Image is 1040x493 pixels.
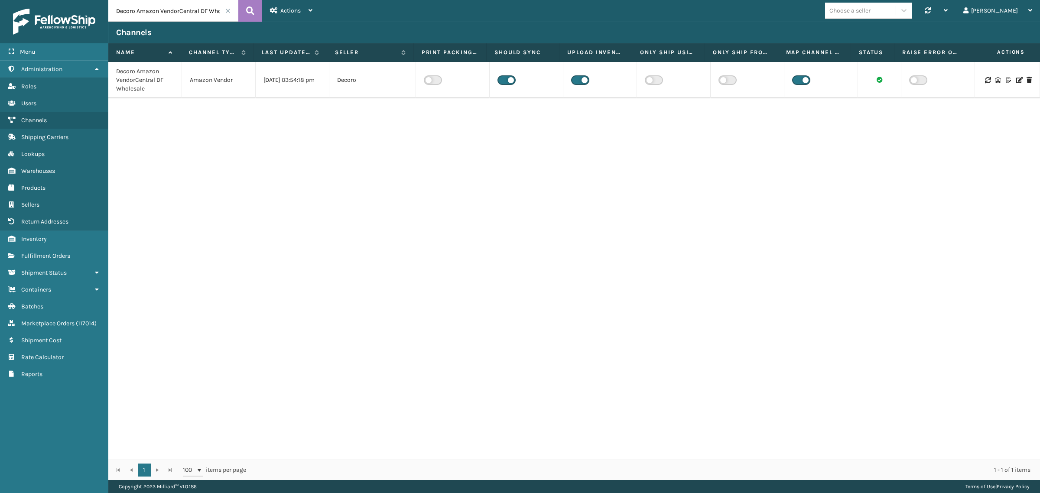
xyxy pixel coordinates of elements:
td: Decoro [329,62,416,98]
span: Return Addresses [21,218,68,225]
td: [DATE] 03:54:18 pm [256,62,329,98]
td: Amazon Vendor [182,62,256,98]
span: Sellers [21,201,39,208]
span: Products [21,184,45,191]
label: Only Ship from Required Warehouse [713,49,770,56]
span: Users [21,100,36,107]
div: | [965,480,1030,493]
span: items per page [183,464,246,477]
h3: Channels [116,27,151,38]
span: Shipment Status [21,269,67,276]
label: Status [859,49,886,56]
span: Batches [21,303,43,310]
label: Seller [335,49,397,56]
span: Containers [21,286,51,293]
span: Shipping Carriers [21,133,68,141]
a: 1 [138,464,151,477]
a: Terms of Use [965,483,995,490]
label: Upload inventory [567,49,624,56]
label: Channel Type [189,49,237,56]
i: Edit [1016,77,1021,83]
span: Actions [970,45,1030,59]
span: Rate Calculator [21,354,64,361]
span: Menu [20,48,35,55]
span: Inventory [21,235,47,243]
label: Name [116,49,164,56]
i: Warehouse Codes [995,77,1001,83]
div: 1 - 1 of 1 items [258,466,1030,474]
span: Reports [21,370,42,378]
div: Decoro Amazon VendorCentral DF Wholesale [116,67,174,93]
span: Marketplace Orders [21,320,75,327]
label: Only Ship using Required Carrier Service [640,49,697,56]
i: Delete [1027,77,1032,83]
span: Shipment Cost [21,337,62,344]
label: Should Sync [494,49,551,56]
span: ( 117014 ) [76,320,97,327]
span: Fulfillment Orders [21,252,70,259]
span: Channels [21,117,47,124]
span: Warehouses [21,167,55,175]
img: logo [13,9,95,35]
i: Sync [985,77,990,83]
label: Last update time [262,49,310,56]
label: Map Channel Service [786,49,843,56]
label: Raise Error On Related FO [902,49,959,56]
span: Administration [21,65,62,73]
span: Roles [21,83,36,90]
span: 100 [183,466,196,474]
i: Channel sync succeeded. [877,77,883,83]
i: Customize Label [1006,77,1011,83]
label: Print packing slip [422,49,478,56]
span: Lookups [21,150,45,158]
a: Privacy Policy [997,483,1030,490]
p: Copyright 2023 Milliard™ v 1.0.186 [119,480,197,493]
span: Actions [280,7,301,14]
div: Choose a seller [829,6,871,15]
